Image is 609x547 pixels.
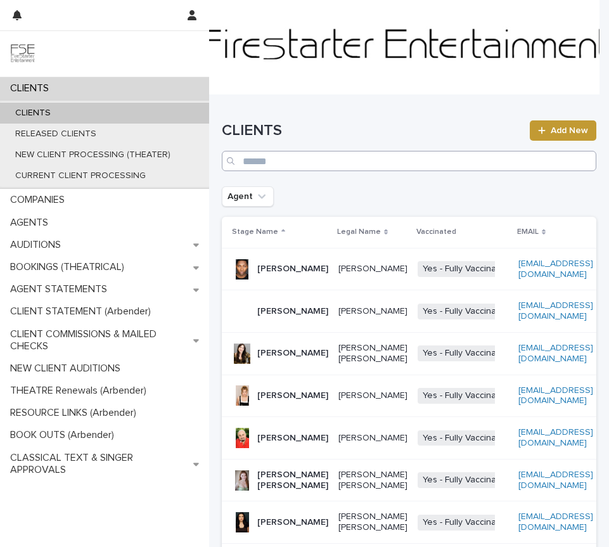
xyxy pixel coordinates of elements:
h1: CLIENTS [222,122,522,140]
span: Add New [551,126,588,135]
p: [PERSON_NAME] [PERSON_NAME] [338,343,407,364]
p: Vaccinated [416,225,456,239]
p: BOOKINGS (THEATRICAL) [5,261,134,273]
p: [PERSON_NAME] [257,306,328,317]
span: Yes - Fully Vaccinated [418,388,515,404]
button: Agent [222,186,274,207]
a: [EMAIL_ADDRESS][DOMAIN_NAME] [518,428,593,447]
p: [PERSON_NAME] [257,348,328,359]
p: [PERSON_NAME] [PERSON_NAME] [257,470,328,491]
p: CURRENT CLIENT PROCESSING [5,171,156,181]
a: [EMAIL_ADDRESS][DOMAIN_NAME] [518,470,593,490]
p: NEW CLIENT AUDITIONS [5,363,131,375]
p: CLASSICAL TEXT & SINGER APPROVALS [5,452,193,476]
a: [EMAIL_ADDRESS][DOMAIN_NAME] [518,259,593,279]
p: CLIENT STATEMENT (Arbender) [5,306,161,318]
img: 9JgRvJ3ETPGCJDhvPVA5 [10,41,35,67]
a: Add New [530,120,596,141]
p: CLIENTS [5,108,61,119]
p: AUDITIONS [5,239,71,251]
p: Legal Name [337,225,381,239]
span: Yes - Fully Vaccinated [418,515,515,531]
p: COMPANIES [5,194,75,206]
p: EMAIL [517,225,539,239]
p: Stage Name [232,225,278,239]
p: NEW CLIENT PROCESSING (THEATER) [5,150,181,160]
p: [PERSON_NAME] [PERSON_NAME] [338,470,407,491]
p: CLIENT COMMISSIONS & MAILED CHECKS [5,328,193,352]
p: [PERSON_NAME] [338,433,407,444]
p: [PERSON_NAME] [257,517,328,528]
a: [EMAIL_ADDRESS][DOMAIN_NAME] [518,301,593,321]
a: [EMAIL_ADDRESS][DOMAIN_NAME] [518,344,593,363]
input: Search [222,151,596,171]
p: [PERSON_NAME] [338,306,407,317]
a: [EMAIL_ADDRESS][DOMAIN_NAME] [518,386,593,406]
p: [PERSON_NAME] [257,264,328,274]
span: Yes - Fully Vaccinated [418,472,515,488]
p: AGENT STATEMENTS [5,283,117,295]
p: [PERSON_NAME] [257,433,328,444]
p: [PERSON_NAME] [338,264,407,274]
span: Yes - Fully Vaccinated [418,345,515,361]
span: Yes - Fully Vaccinated [418,304,515,319]
p: [PERSON_NAME] [PERSON_NAME] [338,512,407,533]
p: [PERSON_NAME] [338,390,407,401]
p: [PERSON_NAME] [257,390,328,401]
p: AGENTS [5,217,58,229]
a: [EMAIL_ADDRESS][DOMAIN_NAME] [518,512,593,532]
p: BOOK OUTS (Arbender) [5,429,124,441]
span: Yes - Fully Vaccinated [418,430,515,446]
span: Yes - Fully Vaccinated [418,261,515,277]
p: RESOURCE LINKS (Arbender) [5,407,146,419]
p: CLIENTS [5,82,59,94]
p: RELEASED CLIENTS [5,129,106,139]
p: THEATRE Renewals (Arbender) [5,385,157,397]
